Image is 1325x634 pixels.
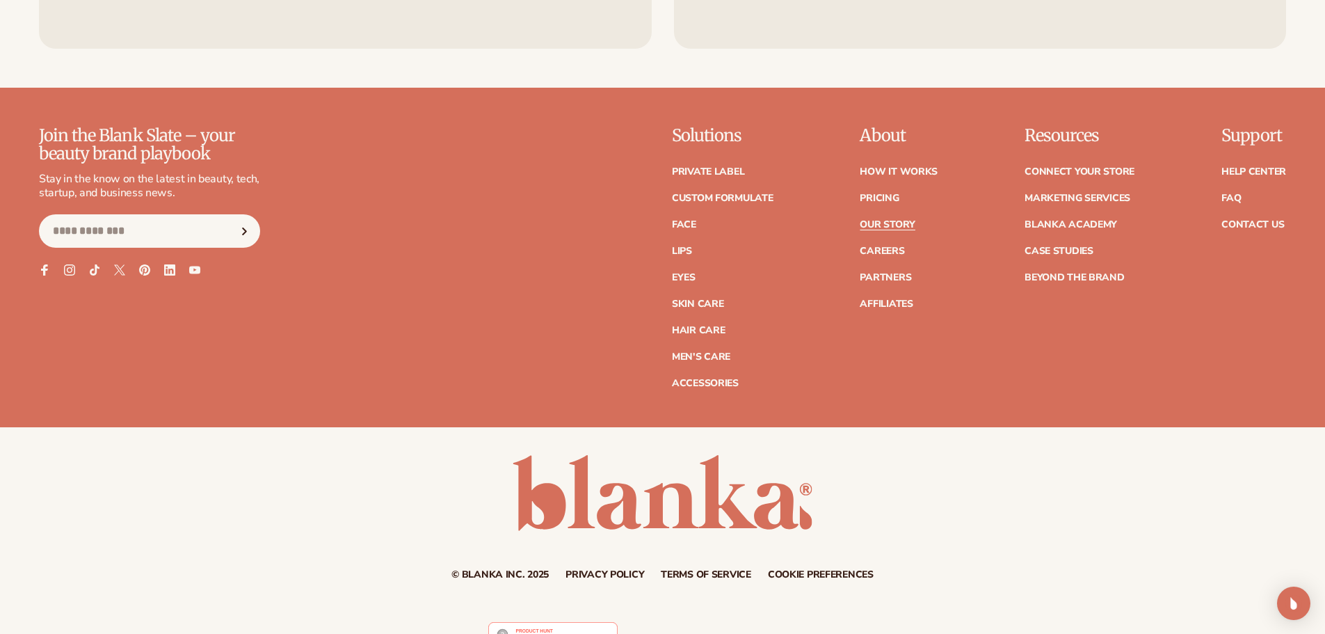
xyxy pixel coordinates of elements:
small: © Blanka Inc. 2025 [451,568,549,581]
a: How It Works [860,167,938,177]
div: Open Intercom Messenger [1277,587,1310,620]
a: Partners [860,273,911,283]
a: Face [672,220,696,230]
a: Custom formulate [672,193,773,203]
a: Connect your store [1025,167,1134,177]
a: Blanka Academy [1025,220,1117,230]
p: Join the Blank Slate – your beauty brand playbook [39,127,260,164]
a: Cookie preferences [768,570,874,580]
a: Eyes [672,273,696,283]
p: Solutions [672,127,773,145]
a: Contact Us [1221,220,1284,230]
a: Affiliates [860,299,913,309]
a: Accessories [672,379,739,388]
a: Pricing [860,193,899,203]
button: Subscribe [229,214,259,248]
a: Marketing services [1025,193,1130,203]
a: FAQ [1221,193,1241,203]
a: Terms of service [661,570,751,580]
a: Men's Care [672,352,730,362]
a: Lips [672,246,692,256]
p: About [860,127,938,145]
p: Resources [1025,127,1134,145]
a: Careers [860,246,904,256]
a: Private label [672,167,744,177]
a: Beyond the brand [1025,273,1125,283]
a: Privacy policy [565,570,644,580]
a: Hair Care [672,326,725,335]
a: Our Story [860,220,915,230]
p: Stay in the know on the latest in beauty, tech, startup, and business news. [39,172,260,201]
a: Skin Care [672,299,723,309]
a: Case Studies [1025,246,1093,256]
p: Support [1221,127,1286,145]
a: Help Center [1221,167,1286,177]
